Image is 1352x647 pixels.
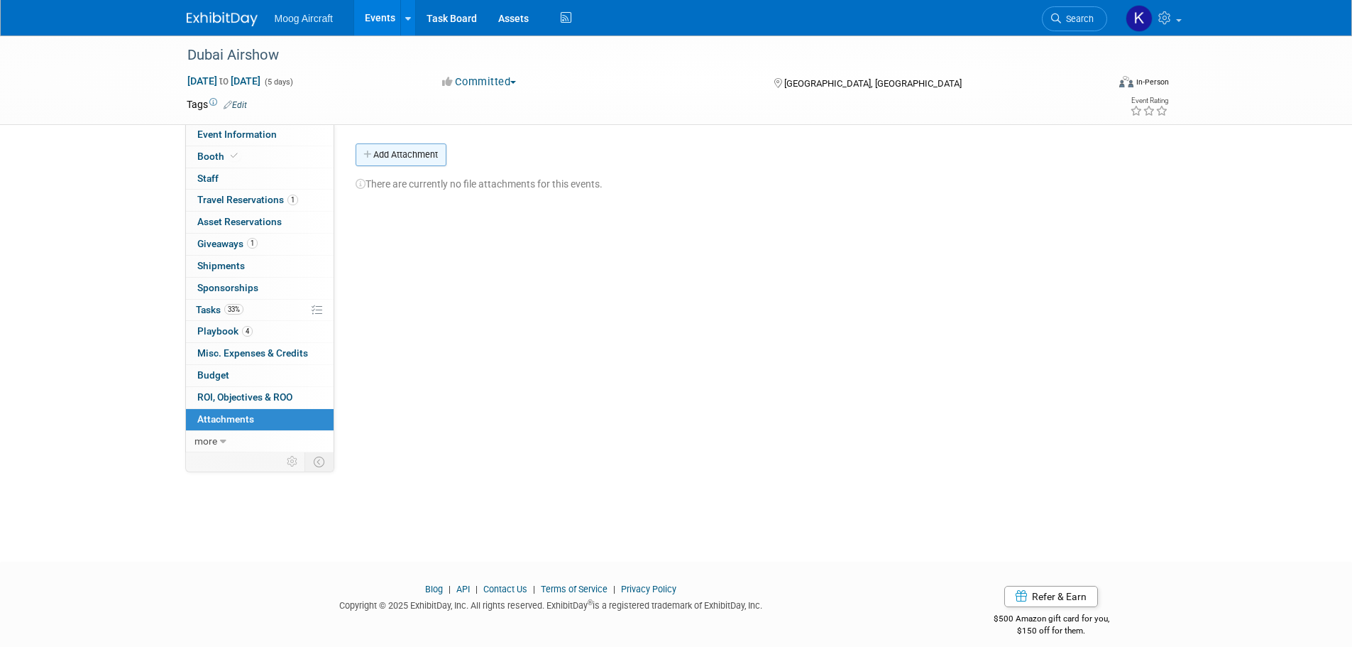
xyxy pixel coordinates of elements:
[937,604,1166,636] div: $500 Amazon gift card for you,
[1126,5,1153,32] img: Kelsey Blackley
[186,387,334,408] a: ROI, Objectives & ROO
[356,166,1155,191] div: There are currently no file attachments for this events.
[186,234,334,255] a: Giveaways1
[197,260,245,271] span: Shipments
[186,343,334,364] a: Misc. Expenses & Credits
[197,173,219,184] span: Staff
[197,129,277,140] span: Event Information
[186,190,334,211] a: Travel Reservations1
[1119,76,1133,87] img: Format-Inperson.png
[784,78,962,89] span: [GEOGRAPHIC_DATA], [GEOGRAPHIC_DATA]
[1004,586,1098,607] a: Refer & Earn
[610,584,619,594] span: |
[529,584,539,594] span: |
[287,195,298,205] span: 1
[186,409,334,430] a: Attachments
[588,599,593,607] sup: ®
[224,304,243,315] span: 33%
[187,12,258,26] img: ExhibitDay
[275,13,333,24] span: Moog Aircraft
[242,326,253,337] span: 4
[304,452,334,471] td: Toggle Event Tabs
[280,452,305,471] td: Personalize Event Tab Strip
[937,625,1166,637] div: $150 off for them.
[1136,77,1169,87] div: In-Person
[187,596,916,612] div: Copyright © 2025 ExhibitDay, Inc. All rights reserved. ExhibitDay is a registered trademark of Ex...
[231,152,238,160] i: Booth reservation complete
[263,77,293,87] span: (5 days)
[196,304,243,315] span: Tasks
[1042,6,1107,31] a: Search
[483,584,527,594] a: Contact Us
[186,168,334,190] a: Staff
[197,238,258,249] span: Giveaways
[621,584,676,594] a: Privacy Policy
[197,282,258,293] span: Sponsorships
[186,431,334,452] a: more
[437,75,522,89] button: Committed
[197,151,241,162] span: Booth
[186,124,334,146] a: Event Information
[247,238,258,249] span: 1
[541,584,608,594] a: Terms of Service
[197,325,253,337] span: Playbook
[356,143,446,166] button: Add Attachment
[197,194,298,205] span: Travel Reservations
[217,75,231,87] span: to
[425,584,443,594] a: Blog
[197,216,282,227] span: Asset Reservations
[197,347,308,359] span: Misc. Expenses & Credits
[1061,13,1094,24] span: Search
[1023,74,1170,95] div: Event Format
[472,584,481,594] span: |
[1130,97,1168,104] div: Event Rating
[456,584,470,594] a: API
[197,391,292,403] span: ROI, Objectives & ROO
[187,75,261,87] span: [DATE] [DATE]
[186,256,334,277] a: Shipments
[186,365,334,386] a: Budget
[186,146,334,168] a: Booth
[194,435,217,447] span: more
[197,369,229,381] span: Budget
[445,584,454,594] span: |
[186,321,334,342] a: Playbook4
[197,413,254,425] span: Attachments
[224,100,247,110] a: Edit
[186,212,334,233] a: Asset Reservations
[186,278,334,299] a: Sponsorships
[182,43,1086,68] div: Dubai Airshow
[187,97,247,112] td: Tags
[186,300,334,321] a: Tasks33%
